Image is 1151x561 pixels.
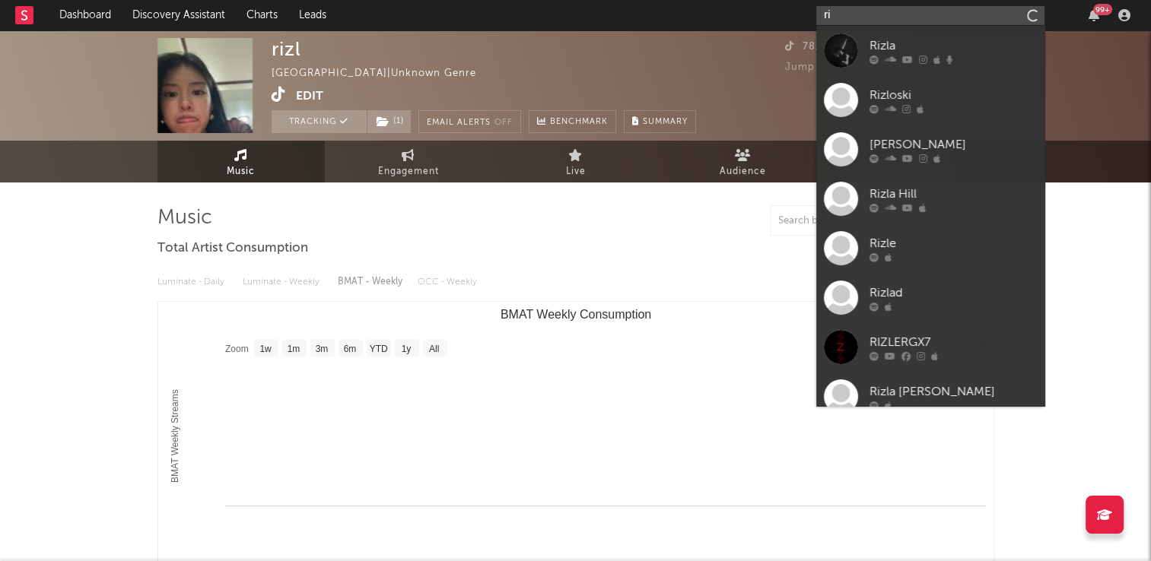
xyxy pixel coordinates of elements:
text: All [428,344,438,354]
div: RIZLERGX7 [870,333,1037,351]
text: BMAT Weekly Consumption [500,308,650,321]
span: ( 1 ) [367,110,412,133]
span: Engagement [378,163,439,181]
text: 6m [343,344,356,354]
div: Rizla Hill [870,185,1037,203]
span: Audience [720,163,766,181]
text: YTD [369,344,387,354]
div: Rizla [PERSON_NAME] [870,382,1037,401]
a: Rizle [816,223,1044,273]
a: Live [492,141,660,182]
input: Search for artists [816,6,1044,25]
div: Rizle [870,234,1037,252]
span: Jump Score: 20.0 [785,62,875,72]
text: 1y [401,344,411,354]
div: [GEOGRAPHIC_DATA] | Unknown Genre [272,65,494,83]
a: Music [157,141,325,182]
button: Tracking [272,110,367,133]
span: Music [227,163,255,181]
a: [PERSON_NAME] [816,125,1044,174]
span: Live [566,163,586,181]
em: Off [494,119,513,127]
a: Benchmark [529,110,616,133]
a: Rizla [816,26,1044,75]
input: Search by song name or URL [771,215,931,227]
div: Rizlad [870,284,1037,302]
a: Audience [660,141,827,182]
text: Zoom [225,344,249,354]
div: [PERSON_NAME] [870,135,1037,154]
div: Rizla [870,36,1037,55]
button: 99+ [1089,9,1099,21]
button: Edit [296,87,323,106]
text: 3m [315,344,328,354]
button: Summary [624,110,696,133]
a: RIZLERGX7 [816,322,1044,372]
a: Engagement [325,141,492,182]
a: Rizlad [816,273,1044,322]
button: (1) [367,110,411,133]
span: Benchmark [550,113,608,132]
text: 1w [259,344,272,354]
button: Email AlertsOff [418,110,521,133]
a: Rizloski [816,75,1044,125]
span: Total Artist Consumption [157,239,308,258]
text: 1m [287,344,300,354]
a: Rizla [PERSON_NAME] [816,372,1044,421]
div: rizl [272,38,301,60]
div: Rizloski [870,86,1037,104]
div: 99 + [1093,4,1112,15]
span: Summary [643,118,688,126]
a: Rizla Hill [816,174,1044,223]
span: 78,900 [785,42,839,52]
text: BMAT Weekly Streams [169,389,180,483]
